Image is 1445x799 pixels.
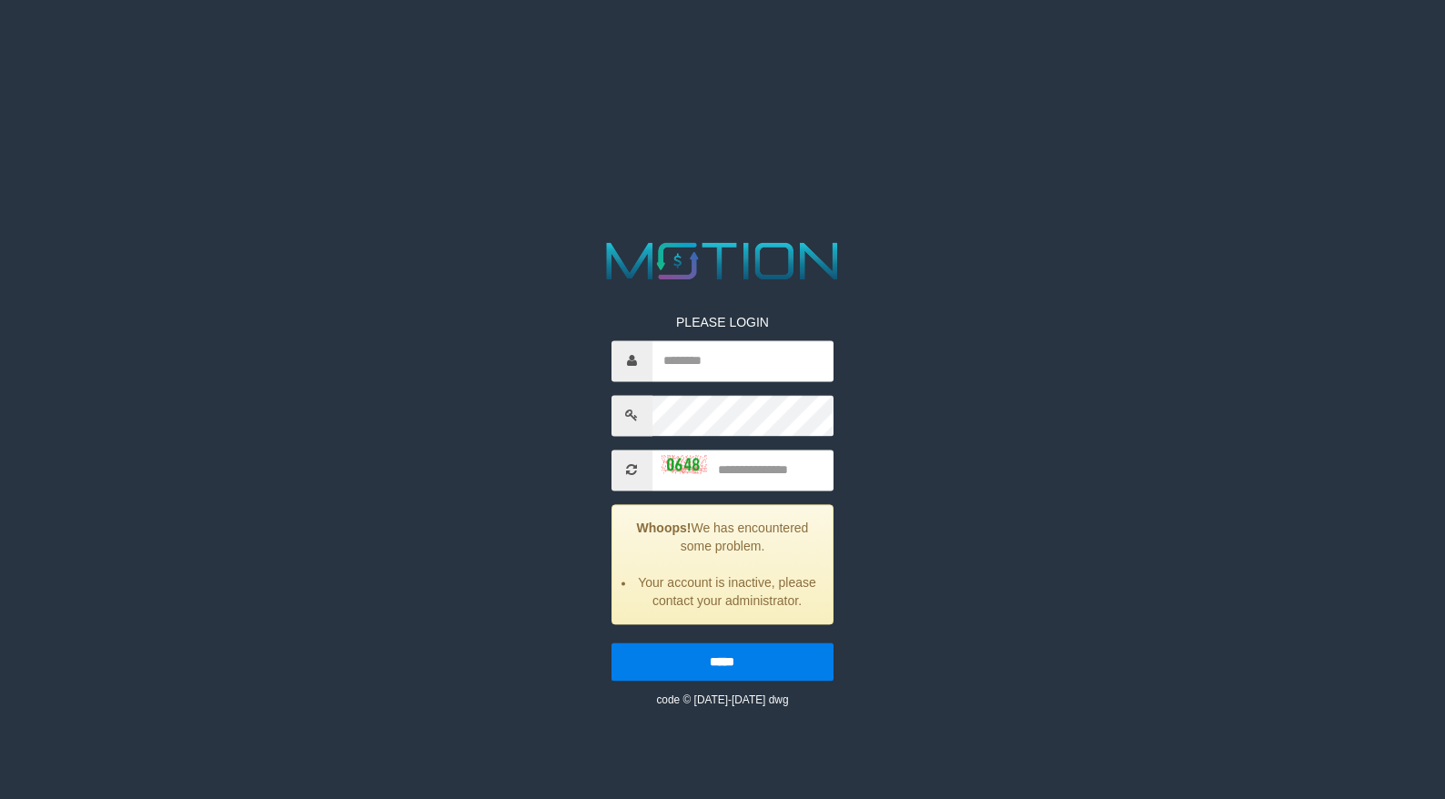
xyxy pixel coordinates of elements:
[611,313,834,331] p: PLEASE LOGIN
[662,455,707,473] img: captcha
[611,504,834,624] div: We has encountered some problem.
[637,521,692,535] strong: Whoops!
[596,236,849,286] img: MOTION_logo.png
[656,693,788,706] small: code © [DATE]-[DATE] dwg
[635,573,820,610] li: Your account is inactive, please contact your administrator.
